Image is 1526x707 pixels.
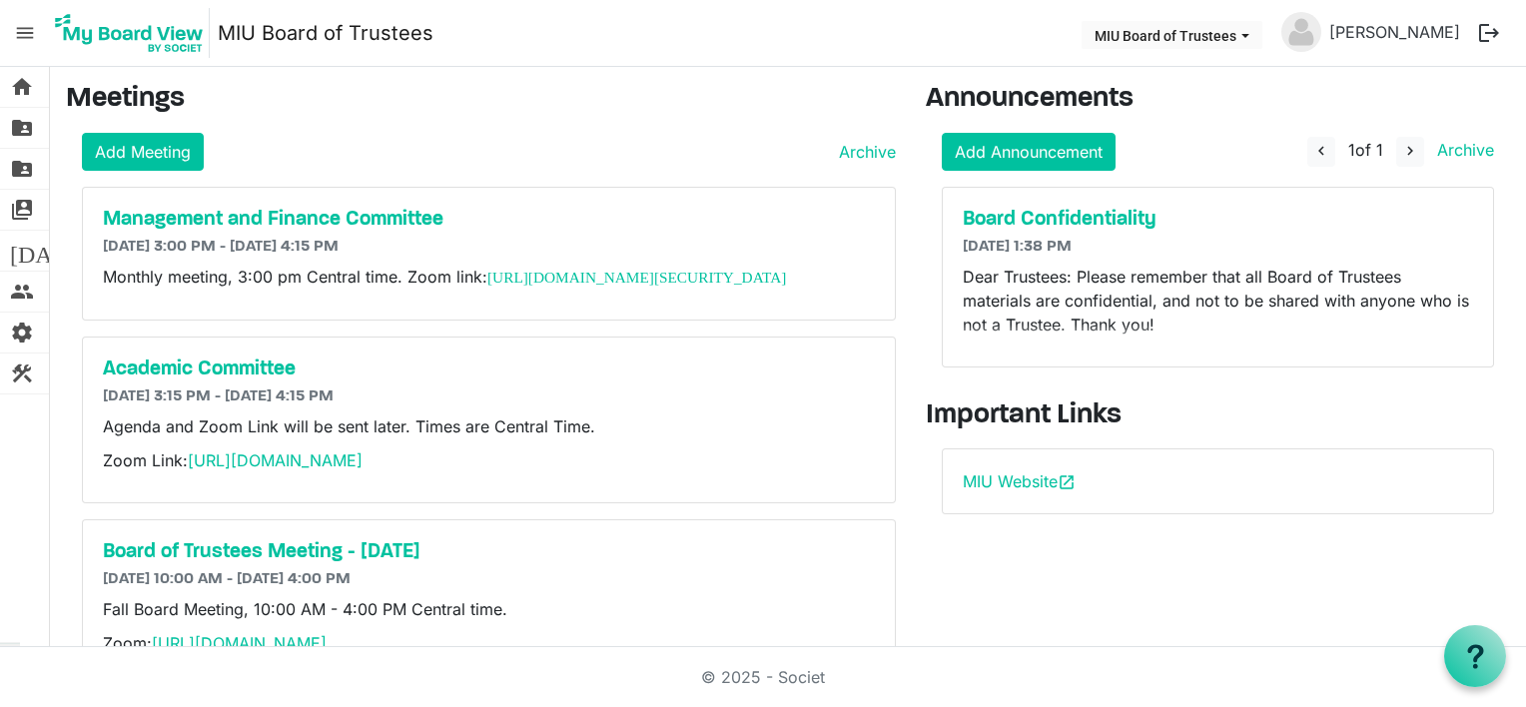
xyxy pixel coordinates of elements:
[10,353,34,393] span: construction
[103,414,875,438] p: Agenda and Zoom Link will be sent later. Times are Central Time.
[152,633,327,653] a: [URL][DOMAIN_NAME]
[10,149,34,189] span: folder_shared
[1401,142,1419,160] span: navigate_next
[1307,137,1335,167] button: navigate_before
[1321,12,1468,52] a: [PERSON_NAME]
[701,667,825,687] a: © 2025 - Societ
[831,140,896,164] a: Archive
[963,265,1473,337] p: Dear Trustees: Please remember that all Board of Trustees materials are confidential, and not to ...
[10,313,34,353] span: settings
[10,67,34,107] span: home
[103,238,875,257] h6: [DATE] 3:00 PM - [DATE] 4:15 PM
[1312,142,1330,160] span: navigate_before
[49,8,210,58] img: My Board View Logo
[963,208,1473,232] a: Board Confidentiality
[963,239,1072,255] span: [DATE] 1:38 PM
[10,108,34,148] span: folder_shared
[963,471,1076,491] a: MIU Websiteopen_in_new
[103,387,875,406] h6: [DATE] 3:15 PM - [DATE] 4:15 PM
[10,190,34,230] span: switch_account
[6,14,44,52] span: menu
[49,8,218,58] a: My Board View Logo
[103,597,875,621] p: Fall Board Meeting, 10:00 AM - 4:00 PM Central time.
[1082,21,1262,49] button: MIU Board of Trustees dropdownbutton
[10,231,87,271] span: [DATE]
[1429,140,1494,160] a: Archive
[1058,473,1076,491] span: open_in_new
[926,83,1510,117] h3: Announcements
[103,540,875,564] a: Board of Trustees Meeting - [DATE]
[218,13,433,53] a: MIU Board of Trustees
[82,133,204,171] a: Add Meeting
[10,272,34,312] span: people
[103,631,875,679] p: Zoom:
[103,570,875,589] h6: [DATE] 10:00 AM - [DATE] 4:00 PM
[1348,140,1383,160] span: of 1
[926,399,1510,433] h3: Important Links
[1348,140,1355,160] span: 1
[1396,137,1424,167] button: navigate_next
[1468,12,1510,54] button: logout
[487,269,786,286] a: [URL][DOMAIN_NAME][SECURITY_DATA]
[66,83,896,117] h3: Meetings
[103,265,875,290] p: Monthly meeting, 3:00 pm Central time. Zoom link:
[103,357,875,381] a: Academic Committee
[103,450,363,470] span: Zoom Link:
[942,133,1116,171] a: Add Announcement
[103,208,875,232] a: Management and Finance Committee
[1281,12,1321,52] img: no-profile-picture.svg
[188,450,363,470] a: [URL][DOMAIN_NAME]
